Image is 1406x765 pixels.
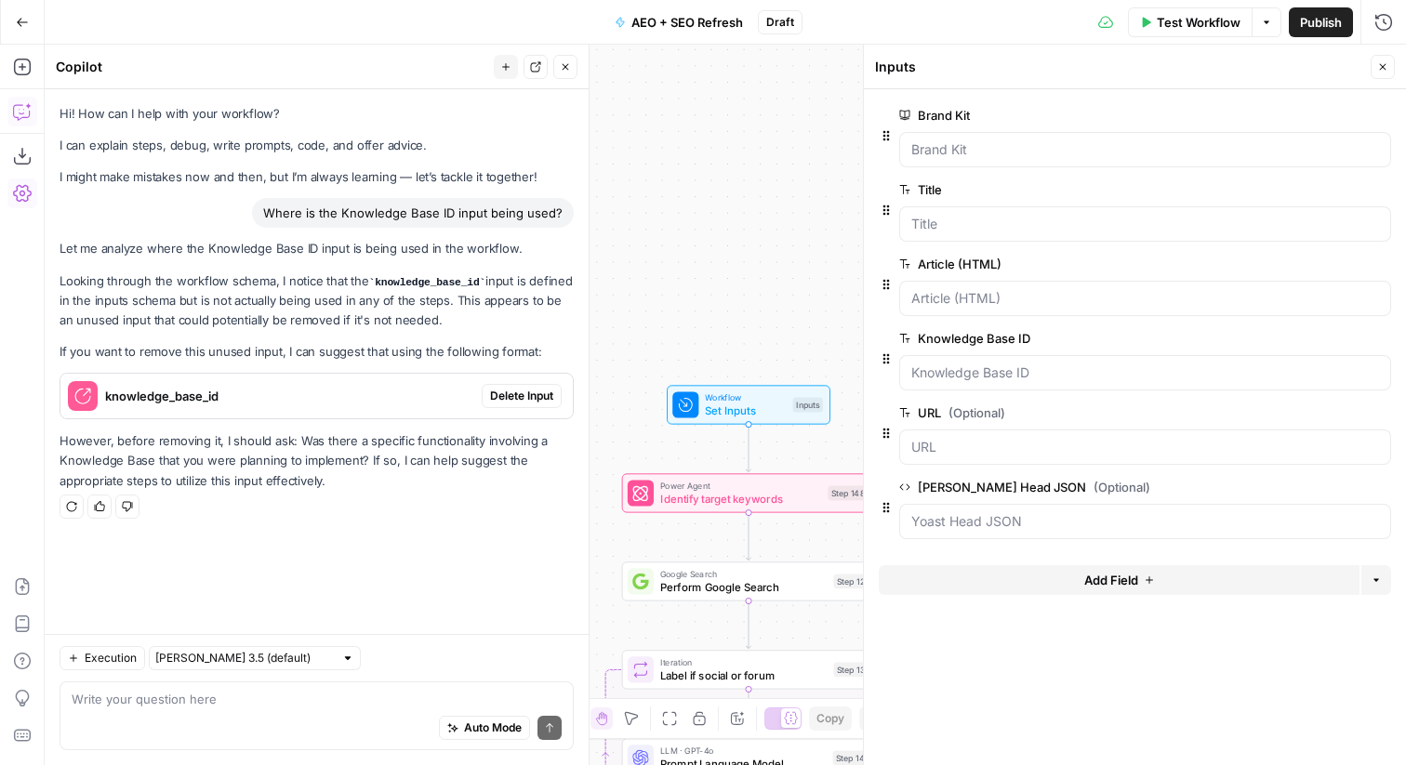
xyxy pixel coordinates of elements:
label: Knowledge Base ID [899,329,1286,348]
span: Google Search [660,567,827,580]
span: Set Inputs [705,402,786,419]
button: Execution [60,646,145,670]
span: Workflow [705,391,786,404]
span: Auto Mode [464,719,522,736]
div: Inputs [792,398,823,413]
div: Where is the Knowledge Base ID input being used? [252,198,574,228]
button: Delete Input [482,384,562,408]
button: Copy [809,706,852,731]
div: Inputs [875,58,1365,76]
div: WorkflowSet InputsInputs [622,385,876,424]
p: If you want to remove this unused input, I can suggest that using the following format: [60,342,574,362]
button: Publish [1289,7,1353,37]
input: Claude Sonnet 3.5 (default) [155,649,334,667]
label: Article (HTML) [899,255,1286,273]
span: Test Workflow [1157,13,1240,32]
div: Google SearchPerform Google SearchStep 12 [622,561,876,600]
input: Article (HTML) [911,289,1379,308]
button: Auto Mode [439,716,530,740]
span: Copy [816,710,844,727]
span: Execution [85,650,137,666]
span: Power Agent [660,480,821,493]
code: knowledge_base_id [369,277,486,288]
button: AEO + SEO Refresh [604,7,754,37]
input: Yoast Head JSON [911,512,1379,531]
div: Step 12 [833,574,868,589]
span: Delete Input [490,388,553,404]
input: Title [911,215,1379,233]
div: Step 14 [833,750,869,765]
div: Power AgentIdentify target keywordsStep 148 [622,473,876,512]
span: Publish [1300,13,1342,32]
button: Add Field [879,565,1360,595]
span: Identify target keywords [660,491,821,508]
span: Iteration [660,655,827,668]
div: Step 13 [833,662,868,677]
p: Hi! How can I help with your workflow? [60,104,574,124]
p: Looking through the workflow schema, I notice that the input is defined in the inputs schema but ... [60,271,574,331]
g: Edge from step_12 to step_13 [746,601,750,649]
label: [PERSON_NAME] Head JSON [899,478,1286,496]
input: URL [911,438,1379,456]
div: Copilot [56,58,488,76]
span: Add Field [1084,571,1138,589]
div: IterationLabel if social or forumStep 13 [622,650,876,689]
span: Label if social or forum [660,667,827,684]
p: I can explain steps, debug, write prompts, code, and offer advice. [60,136,574,155]
g: Edge from start to step_148 [746,425,750,472]
p: However, before removing it, I should ask: Was there a specific functionality involving a Knowled... [60,431,574,490]
input: Knowledge Base ID [911,363,1379,382]
p: Let me analyze where the Knowledge Base ID input is being used in the workflow. [60,239,574,258]
label: URL [899,403,1286,422]
span: (Optional) [1094,478,1150,496]
span: AEO + SEO Refresh [631,13,743,32]
label: Brand Kit [899,106,1286,125]
span: (Optional) [948,403,1005,422]
button: Test Workflow [1128,7,1252,37]
span: LLM · GPT-4o [660,744,827,757]
div: Step 148 [828,486,868,501]
span: Perform Google Search [660,579,827,596]
p: I might make mistakes now and then, but I’m always learning — let’s tackle it together! [60,167,574,187]
span: knowledge_base_id [105,387,474,405]
input: Brand Kit [911,140,1379,159]
label: Title [899,180,1286,199]
g: Edge from step_148 to step_12 [746,513,750,561]
span: Draft [766,14,794,31]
